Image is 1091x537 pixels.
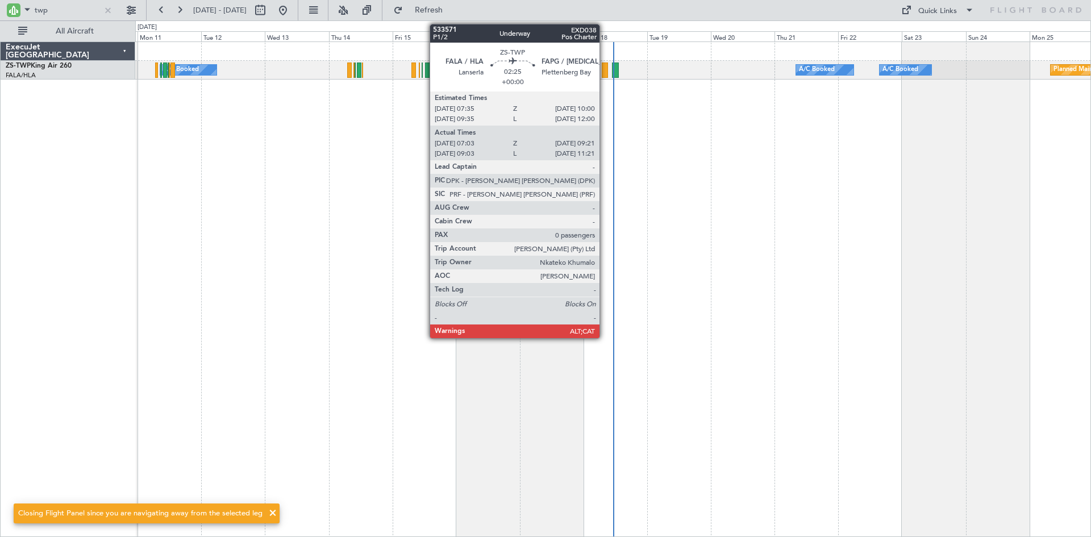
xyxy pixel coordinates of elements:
[193,5,247,15] span: [DATE] - [DATE]
[520,31,584,41] div: Sun 17
[711,31,774,41] div: Wed 20
[35,2,100,19] input: A/C (Reg. or Type)
[6,71,36,80] a: FALA/HLA
[18,508,263,519] div: Closing Flight Panel since you are navigating away from the selected leg
[647,31,711,41] div: Tue 19
[138,31,201,41] div: Mon 11
[405,6,453,14] span: Refresh
[896,1,980,19] button: Quick Links
[163,61,199,78] div: A/C Booked
[456,31,520,41] div: Sat 16
[966,31,1030,41] div: Sun 24
[201,31,265,41] div: Tue 12
[6,63,31,69] span: ZS-TWP
[584,31,647,41] div: Mon 18
[30,27,120,35] span: All Aircraft
[838,31,902,41] div: Fri 22
[393,31,456,41] div: Fri 15
[13,22,123,40] button: All Aircraft
[329,31,393,41] div: Thu 14
[6,63,72,69] a: ZS-TWPKing Air 260
[388,1,456,19] button: Refresh
[902,31,965,41] div: Sat 23
[799,61,835,78] div: A/C Booked
[265,31,328,41] div: Wed 13
[138,23,157,32] div: [DATE]
[882,61,918,78] div: A/C Booked
[774,31,838,41] div: Thu 21
[918,6,957,17] div: Quick Links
